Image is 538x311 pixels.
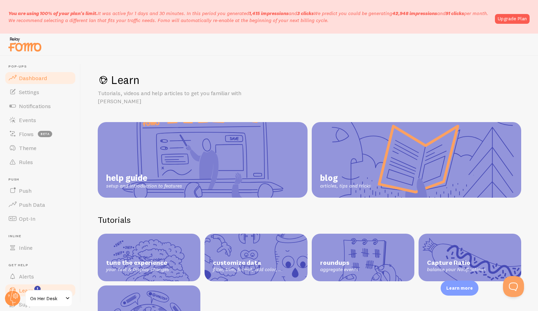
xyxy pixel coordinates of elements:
[30,294,63,303] span: On Her Desk
[98,73,521,87] h1: Learn
[19,75,47,82] span: Dashboard
[19,116,36,123] span: Events
[4,198,76,212] a: Push Data
[8,10,98,16] span: You are using 100% of your plan's limit.
[38,131,52,137] span: beta
[495,14,530,24] a: Upgrade Plan
[4,155,76,169] a: Rules
[4,71,76,85] a: Dashboard
[213,259,299,267] span: customize data
[446,285,473,291] p: Learn more
[19,144,36,151] span: Theme
[320,259,406,267] span: roundups
[320,172,371,183] span: blog
[8,234,76,239] span: Inline
[19,187,32,194] span: Push
[25,290,73,307] a: On Her Desk
[19,273,34,280] span: Alerts
[19,103,51,109] span: Notifications
[297,10,314,16] b: 3 clicks
[106,172,182,183] span: help guide
[312,122,522,198] a: blog articles, tips and tricks
[446,10,464,16] b: 91 clicks
[4,269,76,283] a: Alerts
[106,267,192,273] span: your Text & Display changes
[427,259,513,267] span: Capture Ratio
[106,183,182,189] span: setup and introduction to features
[427,267,513,273] span: balance your Notifications
[8,263,76,268] span: Get Help
[34,286,41,292] svg: <p>Watch New Feature Tutorials!</p>
[4,141,76,155] a: Theme
[4,283,76,297] a: Learn
[4,113,76,127] a: Events
[19,244,33,251] span: Inline
[19,201,45,208] span: Push Data
[98,122,308,198] a: help guide setup and introduction to features
[8,10,491,24] p: It was active for 1 days and 30 minutes. In this period you generated We predict you could be gen...
[19,287,33,294] span: Learn
[19,158,33,165] span: Rules
[19,130,34,137] span: Flows
[4,85,76,99] a: Settings
[98,214,521,225] h2: Tutorials
[392,10,437,16] b: 42,948 impressions
[392,10,464,16] span: and
[249,10,314,16] span: and
[249,10,289,16] b: 1,415 impressions
[213,267,299,273] span: filter, trim, format, add color, ...
[8,177,76,182] span: Push
[4,127,76,141] a: Flows beta
[320,183,371,189] span: articles, tips and tricks
[98,89,266,105] p: Tutorials, videos and help articles to get you familiar with [PERSON_NAME]
[4,212,76,226] a: Opt-In
[19,215,35,222] span: Opt-In
[503,276,524,297] iframe: Help Scout Beacon - Open
[4,184,76,198] a: Push
[106,259,192,267] span: tune the experience
[8,64,76,69] span: Pop-ups
[320,267,406,273] span: aggregate events
[19,89,39,96] span: Settings
[4,241,76,255] a: Inline
[441,281,478,296] div: Learn more
[7,35,42,53] img: fomo-relay-logo-orange.svg
[4,99,76,113] a: Notifications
